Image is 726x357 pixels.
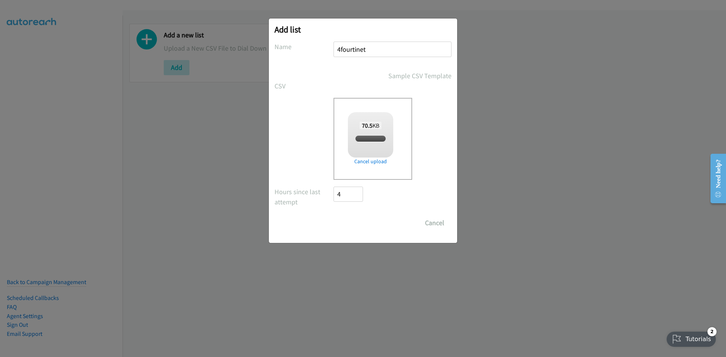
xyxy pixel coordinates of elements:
[388,71,451,81] a: Sample CSV Template
[275,81,334,91] label: CSV
[662,324,720,351] iframe: Checklist
[704,148,726,209] iframe: Resource Center
[275,42,334,52] label: Name
[362,122,372,129] strong: 70.5
[360,122,382,129] span: KB
[275,24,451,35] h2: Add list
[358,135,383,142] span: split_2.csv
[275,187,334,207] label: Hours since last attempt
[418,215,451,230] button: Cancel
[348,158,393,165] a: Cancel upload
